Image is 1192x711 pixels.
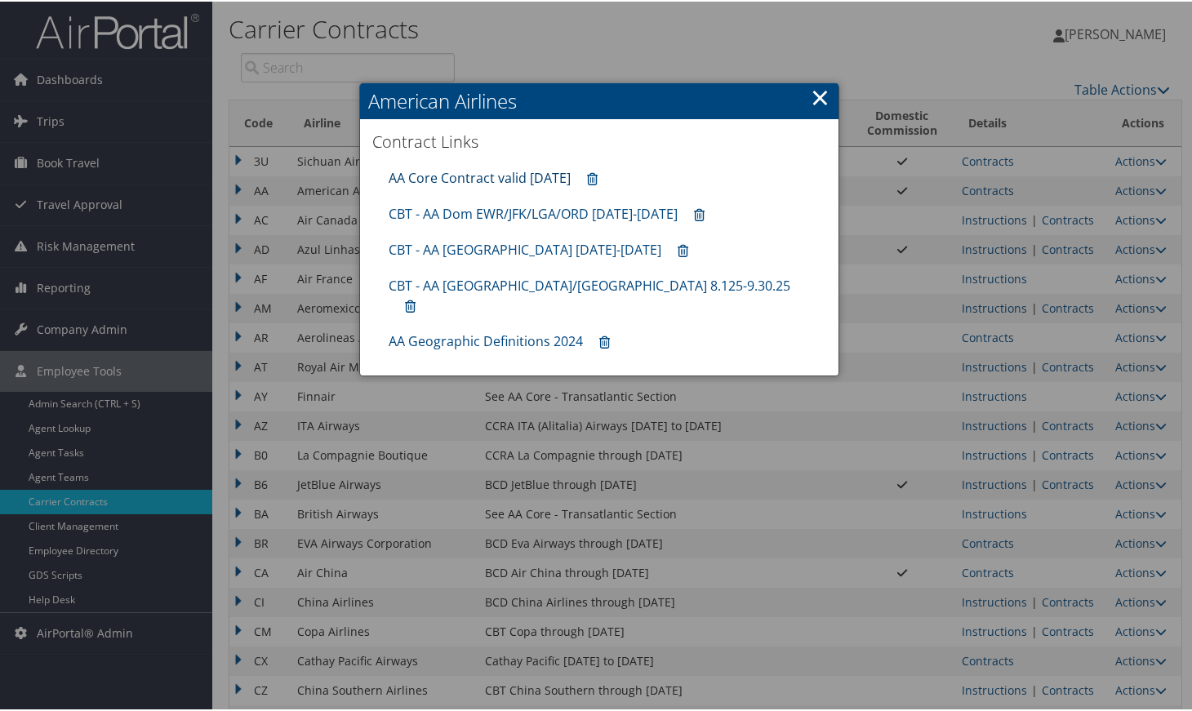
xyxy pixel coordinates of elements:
[389,331,583,349] a: AA Geographic Definitions 2024
[591,326,618,356] a: Remove contract
[669,234,696,264] a: Remove contract
[389,239,661,257] a: CBT - AA [GEOGRAPHIC_DATA] [DATE]-[DATE]
[686,198,713,229] a: Remove contract
[397,290,424,320] a: Remove contract
[389,203,678,221] a: CBT - AA Dom EWR/JFK/LGA/ORD [DATE]-[DATE]
[389,167,571,185] a: AA Core Contract valid [DATE]
[372,129,825,152] h3: Contract Links
[389,275,790,293] a: CBT - AA [GEOGRAPHIC_DATA]/[GEOGRAPHIC_DATA] 8.125-9.30.25
[360,82,838,118] h2: American Airlines
[811,79,830,112] a: ×
[579,162,606,193] a: Remove contract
